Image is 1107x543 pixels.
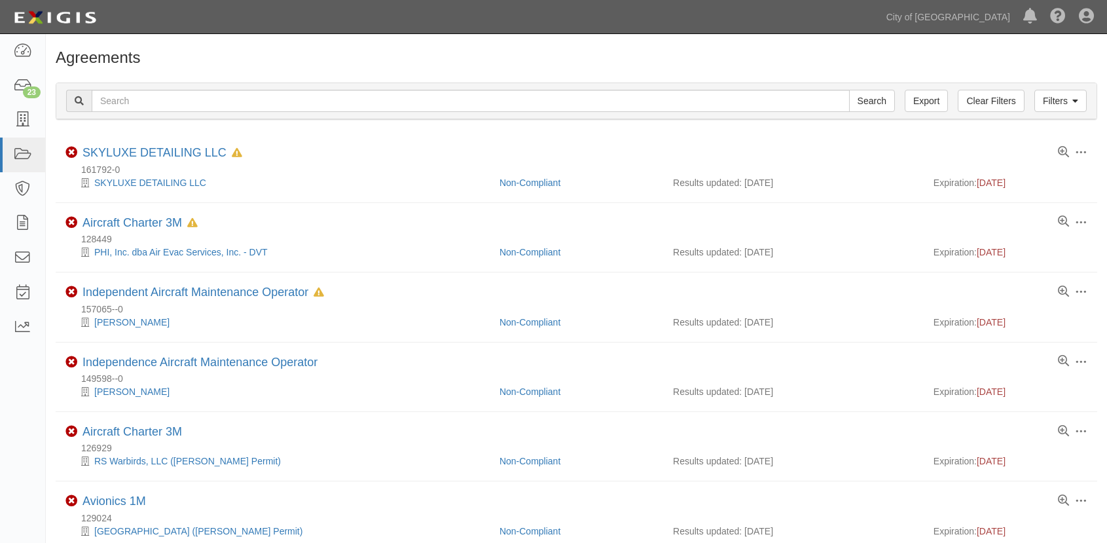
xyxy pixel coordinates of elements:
i: In Default since 08/18/2025 [187,219,198,228]
a: RS Warbirds, LLC ([PERSON_NAME] Permit) [94,456,281,466]
a: Independent Aircraft Maintenance Operator [82,286,308,299]
span: [DATE] [977,386,1006,397]
div: Results updated: [DATE] [673,176,914,189]
a: [GEOGRAPHIC_DATA] ([PERSON_NAME] Permit) [94,526,302,536]
div: Expiration: [934,385,1087,398]
span: [DATE] [977,178,1006,188]
i: Non-Compliant [65,356,77,368]
div: Independence Aircraft Maintenance Operator [82,356,318,370]
div: Expiration: [934,455,1087,468]
i: Help Center - Complianz [1050,9,1066,25]
a: Independence Aircraft Maintenance Operator [82,356,318,369]
div: Independent Aircraft Maintenance Operator [82,286,324,300]
div: 128449 [65,233,1097,246]
div: PHI, Inc. dba Air Evac Services, Inc. - DVT [65,246,490,259]
div: Avionics 1M [82,495,146,509]
i: Non-Compliant [65,426,77,438]
i: In Default since 05/05/2025 [232,149,242,158]
a: Non-Compliant [499,526,560,536]
div: Expiration: [934,316,1087,329]
div: Results updated: [DATE] [673,455,914,468]
a: PHI, Inc. dba Air Evac Services, Inc. - DVT [94,247,268,257]
span: [DATE] [977,247,1006,257]
a: View results summary [1058,495,1069,507]
i: Non-Compliant [65,286,77,298]
a: Export [905,90,948,112]
a: Non-Compliant [499,247,560,257]
a: Aircraft Charter 3M [82,425,182,438]
div: Bertrand Lewis [65,385,490,398]
a: Non-Compliant [499,178,560,188]
div: 157065--0 [65,303,1097,316]
img: logo-5460c22ac91f19d4615b14bd174203de0afe785f0fc80cf4dbbc73dc1793850b.png [10,6,100,29]
div: Results updated: [DATE] [673,525,914,538]
div: Expiration: [934,246,1087,259]
div: Brandon Rogers [65,316,490,329]
div: 126929 [65,441,1097,455]
i: Non-Compliant [65,147,77,159]
div: West Coast Wash Station (DV SASO Permit) [65,525,490,538]
div: 149598--0 [65,372,1097,385]
div: 161792-0 [65,163,1097,176]
a: Non-Compliant [499,386,560,397]
a: View results summary [1058,147,1069,159]
input: Search [92,90,850,112]
i: Non-Compliant [65,495,77,507]
span: [DATE] [977,317,1006,328]
a: Non-Compliant [499,456,560,466]
a: Aircraft Charter 3M [82,216,182,229]
div: Expiration: [934,525,1087,538]
div: Results updated: [DATE] [673,246,914,259]
a: SKYLUXE DETAILING LLC [82,146,227,159]
a: SKYLUXE DETAILING LLC [94,178,206,188]
a: View results summary [1058,356,1069,367]
span: [DATE] [977,526,1006,536]
a: Clear Filters [958,90,1024,112]
i: In Default since 08/05/2025 [314,288,324,297]
a: Avionics 1M [82,495,146,508]
div: SKYLUXE DETAILING LLC [65,176,490,189]
div: 129024 [65,512,1097,525]
div: 23 [23,86,41,98]
a: City of [GEOGRAPHIC_DATA] [880,4,1017,30]
a: Filters [1034,90,1087,112]
a: [PERSON_NAME] [94,317,170,328]
span: [DATE] [977,456,1006,466]
h1: Agreements [56,49,1097,66]
i: Non-Compliant [65,217,77,229]
a: View results summary [1058,426,1069,438]
div: RS Warbirds, LLC (DV SASO Permit) [65,455,490,468]
div: Results updated: [DATE] [673,316,914,329]
input: Search [849,90,895,112]
div: Aircraft Charter 3M [82,216,198,231]
a: View results summary [1058,286,1069,298]
div: Expiration: [934,176,1087,189]
div: Results updated: [DATE] [673,385,914,398]
a: Non-Compliant [499,317,560,328]
div: SKYLUXE DETAILING LLC [82,146,242,160]
a: [PERSON_NAME] [94,386,170,397]
div: Aircraft Charter 3M [82,425,182,440]
a: View results summary [1058,216,1069,228]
